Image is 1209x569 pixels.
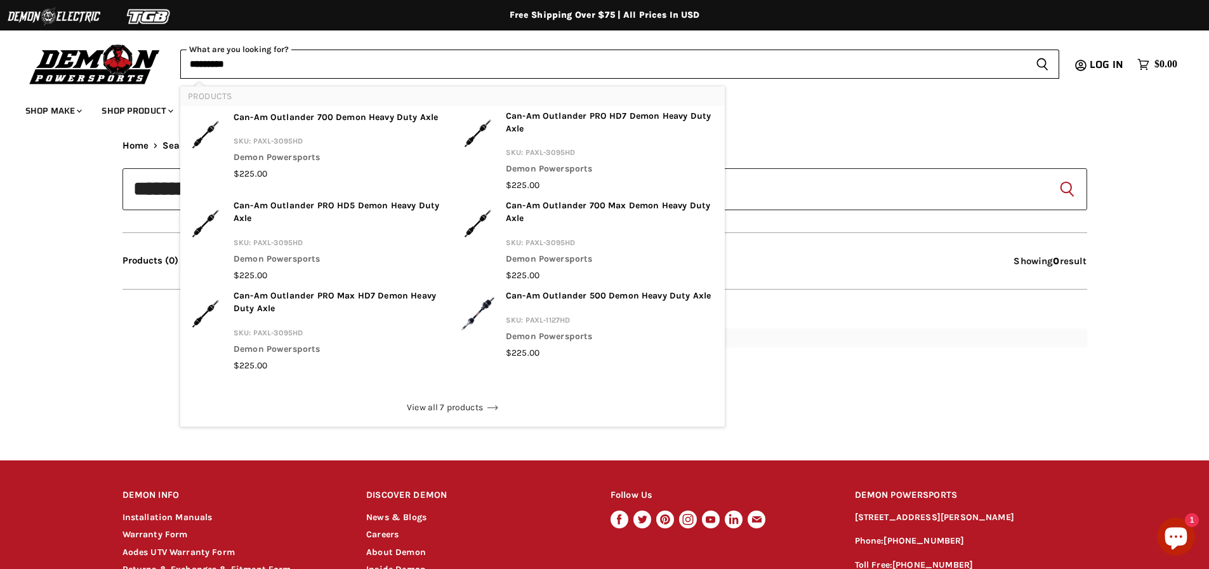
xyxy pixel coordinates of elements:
[453,286,725,365] li: products: Can-Am Outlander 500 Demon Heavy Duty Axle
[188,290,223,337] img: Can-Am Outlander PRO Max HD7 Demon Heavy Duty Axle
[611,481,831,511] h2: Follow Us
[460,110,717,192] a: Can-Am Outlander PRO HD7 Demon Heavy Duty Axle Can-Am Outlander PRO HD7 Demon Heavy Duty Axle SKU...
[25,41,164,86] img: Demon Powersports
[188,290,445,372] a: Can-Am Outlander PRO Max HD7 Demon Heavy Duty Axle Can-Am Outlander PRO Max HD7 Demon Heavy Duty ...
[188,111,223,158] img: Can-Am Outlander 700 Demon Heavy Duty Axle
[234,168,267,179] span: $225.00
[855,511,1087,525] p: [STREET_ADDRESS][PERSON_NAME]
[453,106,725,196] li: products: Can-Am Outlander PRO HD7 Demon Heavy Duty Axle
[188,199,445,282] a: Can-Am Outlander PRO HD5 Demon Heavy Duty Axle Can-Am Outlander PRO HD5 Demon Heavy Duty Axle SKU...
[460,199,717,282] a: Can-Am Outlander 700 Max Demon Heavy Duty Axle Can-Am Outlander 700 Max Demon Heavy Duty Axle SKU...
[234,253,445,269] p: Demon Powersports
[122,529,188,540] a: Warranty Form
[506,330,711,347] p: Demon Powersports
[366,512,426,523] a: News & Blogs
[180,50,1026,79] input: When autocomplete results are available use up and down arrows to review and enter to select
[234,290,445,319] p: Can-Am Outlander PRO Max HD7 Demon Heavy Duty Axle
[234,236,445,253] p: SKU: PAXL-3095HD
[122,512,213,523] a: Installation Manuals
[366,481,586,511] h2: DISCOVER DEMON
[460,290,496,337] img: Can-Am Outlander 500 Demon Heavy Duty Axle
[234,135,438,151] p: SKU: PAXL-3095HD
[506,236,717,253] p: SKU: PAXL-3095HD
[506,180,539,191] span: $225.00
[506,347,539,358] span: $225.00
[180,196,453,286] li: products: Can-Am Outlander PRO HD5 Demon Heavy Duty Axle
[506,163,717,179] p: Demon Powersports
[855,534,1087,549] p: Phone:
[234,151,438,168] p: Demon Powersports
[122,168,1087,210] form: Product
[122,140,1087,151] nav: Breadcrumbs
[855,481,1087,511] h2: DEMON POWERSPORTS
[1014,255,1087,267] span: Showing result
[234,199,445,229] p: Can-Am Outlander PRO HD5 Demon Heavy Duty Axle
[234,111,438,128] p: Can-Am Outlander 700 Demon Heavy Duty Axle
[883,535,964,546] a: [PHONE_NUMBER]
[366,547,426,558] a: About Demon
[1026,50,1059,79] button: Search
[1154,58,1177,70] span: $0.00
[1153,518,1199,559] inbox-online-store-chat: Shopify online store chat
[234,326,445,343] p: SKU: PAXL-3095HD
[1090,57,1123,72] span: Log in
[180,286,453,376] li: products: Can-Am Outlander PRO Max HD7 Demon Heavy Duty Axle
[180,50,1059,79] form: Product
[97,10,1113,21] div: Free Shipping Over $75 | All Prices In USD
[506,270,539,281] span: $225.00
[460,290,717,359] a: Can-Am Outlander 500 Demon Heavy Duty Axle Can-Am Outlander 500 Demon Heavy Duty Axle SKU: PAXL-1...
[188,199,223,246] img: Can-Am Outlander PRO HD5 Demon Heavy Duty Axle
[506,146,717,163] p: SKU: PAXL-3095HD
[234,360,267,371] span: $225.00
[234,270,267,281] span: $225.00
[506,314,711,330] p: SKU: PAXL-1127HD
[1084,59,1131,70] a: Log in
[1057,179,1077,199] button: Search
[180,86,725,389] div: Products
[162,140,349,151] span: Search results for “paxl-3096xhdp” (20)
[506,110,717,139] p: Can-Am Outlander PRO HD7 Demon Heavy Duty Axle
[6,4,102,29] img: Demon Electric Logo 2
[506,253,717,269] p: Demon Powersports
[122,547,235,558] a: Aodes UTV Warranty Form
[122,255,178,266] button: Products (0)
[16,98,89,124] a: Shop Make
[180,106,453,185] li: products: Can-Am Outlander 700 Demon Heavy Duty Axle
[506,290,711,306] p: Can-Am Outlander 500 Demon Heavy Duty Axle
[102,4,197,29] img: TGB Logo 2
[407,401,498,414] span: View all 7 products
[188,394,717,421] a: View all 7 products
[188,394,717,421] div: View All
[460,110,496,157] img: Can-Am Outlander PRO HD7 Demon Heavy Duty Axle
[16,93,1174,124] ul: Main menu
[506,199,717,229] p: Can-Am Outlander 700 Max Demon Heavy Duty Axle
[234,343,445,359] p: Demon Powersports
[188,111,445,181] a: Can-Am Outlander 700 Demon Heavy Duty Axle Can-Am Outlander 700 Demon Heavy Duty Axle SKU: PAXL-3...
[453,196,725,286] li: products: Can-Am Outlander 700 Max Demon Heavy Duty Axle
[460,199,496,246] img: Can-Am Outlander 700 Max Demon Heavy Duty Axle
[92,98,181,124] a: Shop Product
[122,168,1087,210] input: When autocomplete results are available use up and down arrows to review and enter to select
[1053,255,1059,267] strong: 0
[366,529,399,540] a: Careers
[122,140,149,151] a: Home
[122,481,343,511] h2: DEMON INFO
[180,86,725,106] li: Products
[1131,55,1184,74] a: $0.00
